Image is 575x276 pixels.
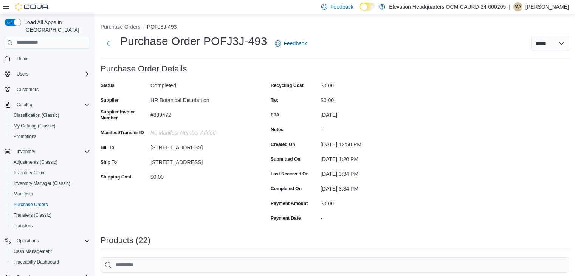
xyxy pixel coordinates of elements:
[321,94,422,103] div: $0.00
[515,2,521,11] span: MA
[150,156,252,165] div: [STREET_ADDRESS]
[14,100,35,109] button: Catalog
[14,159,57,165] span: Adjustments (Classic)
[271,171,309,177] label: Last Received On
[14,54,32,64] a: Home
[101,130,144,136] label: Manifest/Transfer ID
[11,158,60,167] a: Adjustments (Classic)
[321,183,422,192] div: [DATE] 3:34 PM
[101,144,114,150] label: Bill To
[8,157,93,167] button: Adjustments (Classic)
[11,111,62,120] a: Classification (Classic)
[11,211,90,220] span: Transfers (Classic)
[15,3,49,11] img: Cova
[2,69,93,79] button: Users
[321,109,422,118] div: [DATE]
[150,141,252,150] div: [STREET_ADDRESS]
[11,132,40,141] a: Promotions
[271,112,279,118] label: ETA
[21,19,90,34] span: Load All Apps in [GEOGRAPHIC_DATA]
[101,36,116,51] button: Next
[11,200,90,209] span: Purchase Orders
[389,2,506,11] p: Elevation Headquarters OCM-CAURD-24-000205
[14,112,59,118] span: Classification (Classic)
[271,215,301,221] label: Payment Date
[284,40,307,47] span: Feedback
[8,199,93,210] button: Purchase Orders
[271,141,295,147] label: Created On
[14,236,42,245] button: Operations
[271,186,302,192] label: Completed On
[2,99,93,110] button: Catalog
[2,146,93,157] button: Inventory
[17,149,35,155] span: Inventory
[101,64,187,73] h3: Purchase Order Details
[17,71,28,77] span: Users
[17,56,29,62] span: Home
[11,200,51,209] a: Purchase Orders
[11,257,62,267] a: Traceabilty Dashboard
[11,189,90,198] span: Manifests
[11,158,90,167] span: Adjustments (Classic)
[101,174,131,180] label: Shipping Cost
[271,82,304,88] label: Recycling Cost
[101,97,119,103] label: Supplier
[120,34,267,49] h1: Purchase Order POFJ3J-493
[271,127,283,133] label: Notes
[14,191,33,197] span: Manifests
[14,85,42,94] a: Customers
[11,168,90,177] span: Inventory Count
[14,259,59,265] span: Traceabilty Dashboard
[17,102,32,108] span: Catalog
[101,24,141,30] button: Purchase Orders
[11,247,90,256] span: Cash Management
[150,127,252,136] div: No Manifest Number added
[11,179,73,188] a: Inventory Manager (Classic)
[8,220,93,231] button: Transfers
[2,53,93,64] button: Home
[147,24,177,30] button: POFJ3J-493
[11,247,55,256] a: Cash Management
[8,131,93,142] button: Promotions
[14,236,90,245] span: Operations
[150,109,252,118] div: #889472
[513,2,522,11] div: Mohamed Alayyidi
[11,121,59,130] a: My Catalog (Classic)
[11,189,36,198] a: Manifests
[14,70,31,79] button: Users
[14,147,38,156] button: Inventory
[8,189,93,199] button: Manifests
[150,79,252,88] div: Completed
[150,171,252,180] div: $0.00
[11,211,54,220] a: Transfers (Classic)
[321,197,422,206] div: $0.00
[14,100,90,109] span: Catalog
[321,138,422,147] div: [DATE] 12:50 PM
[14,170,46,176] span: Inventory Count
[14,223,33,229] span: Transfers
[321,153,422,162] div: [DATE] 1:20 PM
[14,54,90,64] span: Home
[321,124,422,133] div: -
[8,210,93,220] button: Transfers (Classic)
[101,109,147,121] label: Supplier Invoice Number
[8,167,93,178] button: Inventory Count
[321,168,422,177] div: [DATE] 3:34 PM
[150,94,252,103] div: HR Botanical Distribution
[8,178,93,189] button: Inventory Manager (Classic)
[509,2,510,11] p: |
[101,82,115,88] label: Status
[101,159,117,165] label: Ship To
[17,238,39,244] span: Operations
[14,85,90,94] span: Customers
[11,179,90,188] span: Inventory Manager (Classic)
[11,121,90,130] span: My Catalog (Classic)
[271,156,301,162] label: Submitted On
[14,123,56,129] span: My Catalog (Classic)
[330,3,353,11] span: Feedback
[14,147,90,156] span: Inventory
[525,2,569,11] p: [PERSON_NAME]
[271,97,278,103] label: Tax
[2,236,93,246] button: Operations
